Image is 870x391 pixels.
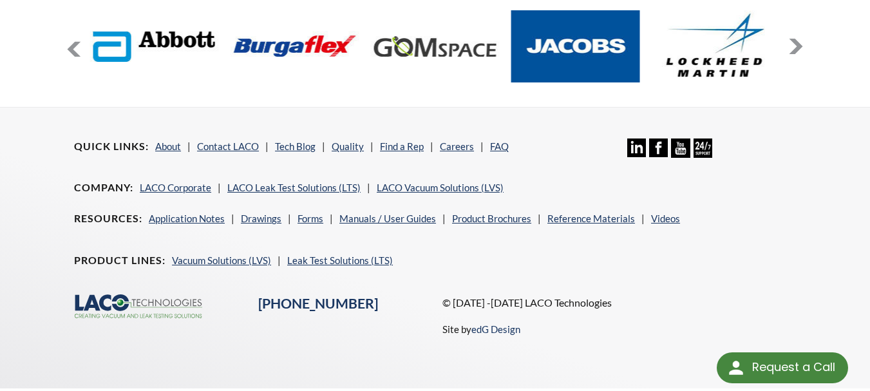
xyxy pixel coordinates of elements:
h4: Resources [74,212,142,225]
a: [PHONE_NUMBER] [258,295,378,312]
div: Request a Call [752,352,835,382]
a: Manuals / User Guides [339,213,436,224]
a: LACO Corporate [140,182,211,193]
a: Leak Test Solutions (LTS) [287,254,393,266]
a: Find a Rep [380,140,424,152]
a: Reference Materials [547,213,635,224]
h4: Quick Links [74,140,149,153]
img: round button [726,358,746,378]
img: Lockheed-Martin.jpg [651,10,780,82]
a: Vacuum Solutions (LVS) [172,254,271,266]
img: Jacobs.jpg [511,10,639,82]
a: edG Design [471,323,520,335]
h4: Product Lines [74,254,165,267]
a: Forms [298,213,323,224]
p: Site by [442,321,520,337]
img: Abbott-Labs.jpg [90,10,219,82]
p: © [DATE] -[DATE] LACO Technologies [442,294,795,311]
img: 24/7 Support Icon [694,138,712,157]
a: 24/7 Support [694,148,712,160]
img: Burgaflex.jpg [231,10,359,82]
div: Request a Call [717,352,848,383]
a: Contact LACO [197,140,259,152]
a: Drawings [241,213,281,224]
a: About [155,140,181,152]
a: Tech Blog [275,140,316,152]
a: Videos [651,213,680,224]
a: Application Notes [149,213,225,224]
a: LACO Vacuum Solutions (LVS) [377,182,504,193]
a: FAQ [490,140,509,152]
h4: Company [74,181,133,195]
img: GOM-Space.jpg [371,10,500,82]
a: LACO Leak Test Solutions (LTS) [227,182,361,193]
a: Careers [440,140,474,152]
a: Product Brochures [452,213,531,224]
a: Quality [332,140,364,152]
